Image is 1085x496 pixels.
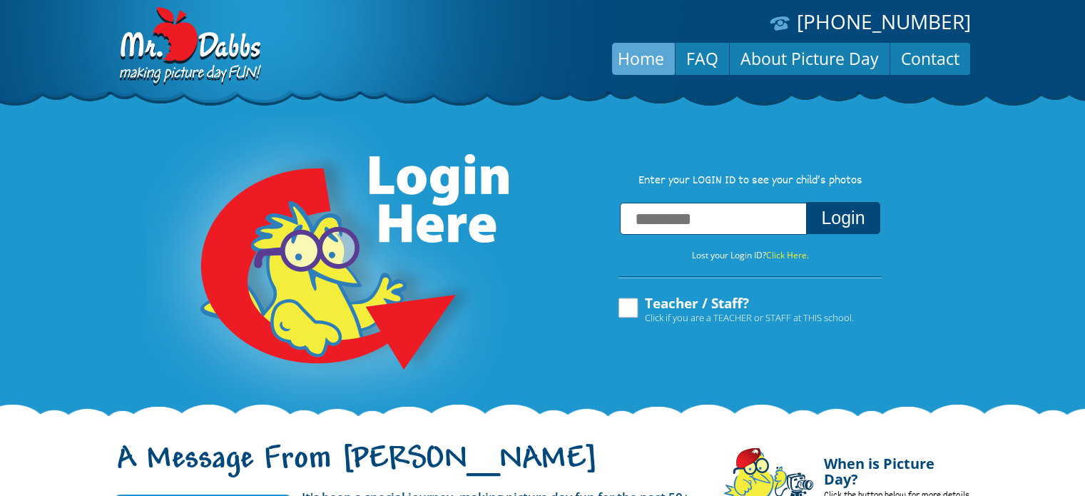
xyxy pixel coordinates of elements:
[146,118,511,417] img: Login Here
[645,310,854,325] span: Click if you are a TEACHER or STAFF at THIS school.
[890,41,970,76] a: Contact
[676,41,729,76] a: FAQ
[824,447,971,487] h4: When is Picture Day?
[607,41,675,76] a: Home
[806,202,880,234] button: Login
[616,296,854,323] label: Teacher / Staff?
[115,453,703,483] h1: A Message From [PERSON_NAME]
[604,248,897,263] p: Lost your Login ID?
[115,7,263,87] img: Dabbs Company
[766,249,809,261] a: Click Here.
[604,173,897,189] p: Enter your LOGIN ID to see your child’s photos
[797,8,971,35] a: [PHONE_NUMBER]
[730,41,890,76] a: About Picture Day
